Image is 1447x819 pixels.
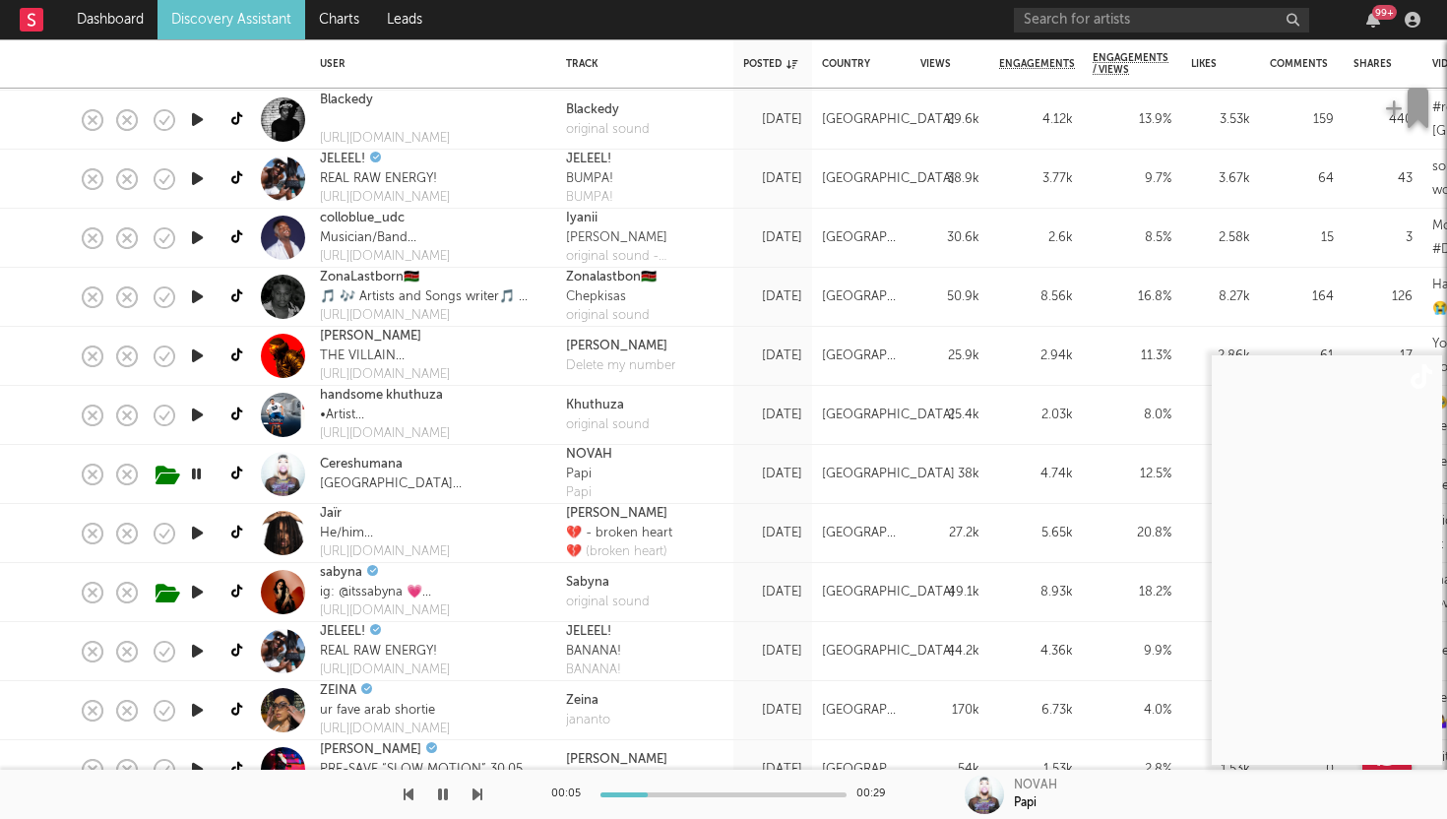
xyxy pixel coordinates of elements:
[320,563,362,583] a: sabyna
[1093,699,1171,723] div: 4.0 %
[566,188,613,208] div: BUMPA!
[566,337,675,356] a: [PERSON_NAME]
[566,396,650,415] div: Khuthuza
[743,758,802,782] div: [DATE]
[320,740,421,760] a: [PERSON_NAME]
[566,58,714,70] div: Track
[822,226,901,250] div: [GEOGRAPHIC_DATA]
[822,463,955,486] div: [GEOGRAPHIC_DATA]
[999,581,1073,604] div: 8.93k
[566,593,650,612] div: original sound
[1093,167,1171,191] div: 9.7 %
[320,188,450,208] a: [URL][DOMAIN_NAME]
[566,691,610,711] a: Zeina
[566,573,650,593] a: Sabyna
[920,58,951,70] div: Views
[743,463,802,486] div: [DATE]
[920,108,979,132] div: 29.6k
[1093,285,1171,309] div: 16.8 %
[920,522,979,545] div: 27.2k
[566,642,621,661] div: BANANA!
[320,386,443,406] a: handsome khuthuza
[920,463,979,486] div: 38k
[566,465,612,484] div: Papi
[999,404,1073,427] div: 2.03k
[320,424,546,444] a: [URL][DOMAIN_NAME]
[320,247,490,267] a: [URL][DOMAIN_NAME]
[566,542,672,562] div: 💔 (broken heart)
[566,750,667,770] a: [PERSON_NAME]
[566,415,650,435] a: original sound
[566,445,612,465] div: NOVAH
[320,642,450,661] div: REAL RAW ENERGY!
[566,524,672,543] div: 💔 - broken heart
[566,306,657,326] a: original sound
[1014,777,1057,794] div: NOVAH
[999,226,1073,250] div: 2.6k
[1270,226,1334,250] div: 15
[999,285,1073,309] div: 8.56k
[566,483,612,503] div: Papi
[320,681,356,701] a: ZEINA
[1270,167,1334,191] div: 64
[920,226,979,250] div: 30.6k
[856,783,896,806] div: 00:29
[320,542,450,562] div: [URL][DOMAIN_NAME]
[1093,522,1171,545] div: 20.8 %
[320,474,546,494] div: [GEOGRAPHIC_DATA] [PERSON_NAME][EMAIL_ADDRESS][PERSON_NAME][DOMAIN_NAME]
[320,524,450,543] div: He/him My music🎵 👇👇👇
[566,356,675,376] div: Delete my number
[822,758,901,782] div: [GEOGRAPHIC_DATA]
[743,640,802,663] div: [DATE]
[1191,404,1250,427] div: 1.95k
[566,228,723,248] div: [PERSON_NAME]
[320,306,535,326] a: [URL][DOMAIN_NAME]
[1353,167,1413,191] div: 43
[1191,108,1250,132] div: 3.53k
[743,226,802,250] div: [DATE]
[1366,12,1380,28] button: 99+
[566,209,723,228] div: Iyanii
[1191,640,1250,663] div: 4.25k
[566,268,657,287] div: Zonalastbon🇰🇪
[320,346,450,366] div: THE VILLAIN WICKED👹 "RED "
[999,167,1073,191] div: 3.77k
[320,601,515,621] a: [URL][DOMAIN_NAME]
[822,58,891,70] div: Country
[320,365,450,385] a: [URL][DOMAIN_NAME]
[999,640,1073,663] div: 4.36k
[1093,463,1171,486] div: 12.5 %
[743,167,802,191] div: [DATE]
[1093,345,1171,368] div: 11.3 %
[566,445,612,483] a: NOVAHPapi
[320,287,535,307] div: 🎵 🎶 Artists and Songs writer🎵 🎶 For bookings, click the email below.
[320,701,450,721] div: ur fave arab shortie
[743,522,802,545] div: [DATE]
[566,268,657,306] a: Zonalastbon🇰🇪Chepkisas
[920,404,979,427] div: 25.4k
[566,169,613,189] div: BUMPA!
[743,285,802,309] div: [DATE]
[920,758,979,782] div: 54k
[999,758,1073,782] div: 1.53k
[1353,345,1413,368] div: 17
[743,58,797,70] div: Posted
[1191,226,1250,250] div: 2.58k
[743,345,802,368] div: [DATE]
[1093,52,1168,76] span: Engagements / Views
[1093,581,1171,604] div: 18.2 %
[566,711,610,730] a: jananto
[320,327,421,346] a: [PERSON_NAME]
[566,209,723,247] a: Iyanii[PERSON_NAME]
[320,720,450,739] a: [URL][DOMAIN_NAME]
[920,345,979,368] div: 25.9k
[999,699,1073,723] div: 6.73k
[566,150,613,188] a: JELEEL!BUMPA!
